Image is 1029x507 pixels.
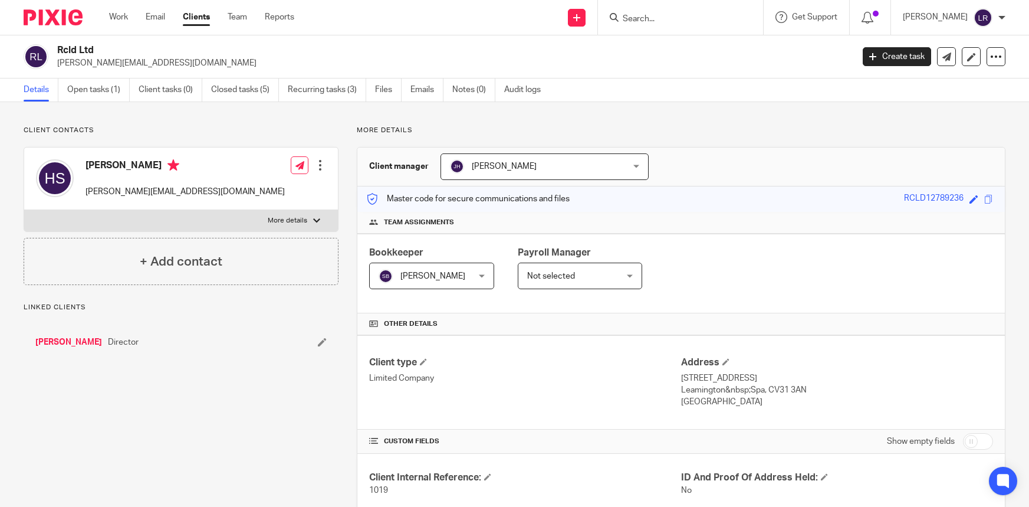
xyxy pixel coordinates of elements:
[450,159,464,174] img: svg%3E
[139,78,202,102] a: Client tasks (0)
[369,472,681,484] h4: Client Internal Reference:
[472,162,537,171] span: [PERSON_NAME]
[265,11,294,23] a: Reports
[622,14,728,25] input: Search
[35,336,102,348] a: [PERSON_NAME]
[67,78,130,102] a: Open tasks (1)
[681,372,993,384] p: [STREET_ADDRESS]
[410,78,443,102] a: Emails
[792,13,837,21] span: Get Support
[24,44,48,69] img: svg%3E
[167,159,179,171] i: Primary
[375,78,402,102] a: Files
[140,253,222,271] h4: + Add contact
[57,57,845,69] p: [PERSON_NAME][EMAIL_ADDRESS][DOMAIN_NAME]
[357,126,1005,135] p: More details
[887,436,955,447] label: Show empty fields
[369,372,681,384] p: Limited Company
[228,11,247,23] a: Team
[183,11,210,23] a: Clients
[57,44,688,57] h2: Rcld Ltd
[681,472,993,484] h4: ID And Proof Of Address Held:
[379,269,393,283] img: svg%3E
[384,218,454,227] span: Team assignments
[452,78,495,102] a: Notes (0)
[681,486,692,495] span: No
[288,78,366,102] a: Recurring tasks (3)
[24,9,83,25] img: Pixie
[369,248,423,257] span: Bookkeeper
[369,356,681,369] h4: Client type
[24,126,338,135] p: Client contacts
[24,78,58,102] a: Details
[504,78,550,102] a: Audit logs
[369,161,429,172] h3: Client manager
[268,216,307,225] p: More details
[109,11,128,23] a: Work
[400,272,465,280] span: [PERSON_NAME]
[369,437,681,446] h4: CUSTOM FIELDS
[86,159,285,174] h4: [PERSON_NAME]
[366,193,570,205] p: Master code for secure communications and files
[681,356,993,369] h4: Address
[527,272,575,280] span: Not selected
[211,78,279,102] a: Closed tasks (5)
[24,303,338,312] p: Linked clients
[904,192,964,206] div: RCLD12789236
[903,11,968,23] p: [PERSON_NAME]
[384,319,438,329] span: Other details
[863,47,931,66] a: Create task
[36,159,74,197] img: svg%3E
[108,336,139,348] span: Director
[146,11,165,23] a: Email
[86,186,285,198] p: [PERSON_NAME][EMAIL_ADDRESS][DOMAIN_NAME]
[681,384,993,396] p: Leamington&nbsp;Spa, CV31 3AN
[681,396,993,408] p: [GEOGRAPHIC_DATA]
[974,8,992,27] img: svg%3E
[518,248,591,257] span: Payroll Manager
[369,486,388,495] span: 1019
